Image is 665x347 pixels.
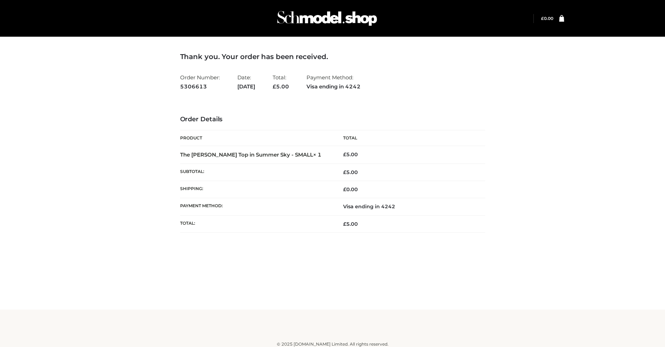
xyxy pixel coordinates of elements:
[180,151,322,158] strong: The [PERSON_NAME] Top in Summer Sky - SMALL
[343,186,358,193] bdi: 0.00
[343,169,346,175] span: £
[237,82,255,91] strong: [DATE]
[180,71,220,93] li: Order Number:
[275,5,379,32] img: Schmodel Admin 964
[273,83,289,90] span: 5.00
[343,169,358,175] span: 5.00
[343,221,358,227] span: 5.00
[306,71,361,93] li: Payment Method:
[180,164,333,181] th: Subtotal:
[180,52,485,61] h3: Thank you. Your order has been received.
[180,116,485,123] h3: Order Details
[313,151,322,158] strong: × 1
[273,83,276,90] span: £
[180,198,333,215] th: Payment method:
[180,130,333,146] th: Product
[343,151,346,158] span: £
[541,16,553,21] a: £0.00
[333,130,485,146] th: Total
[541,16,553,21] bdi: 0.00
[180,215,333,232] th: Total:
[541,16,544,21] span: £
[237,71,255,93] li: Date:
[180,181,333,198] th: Shipping:
[273,71,289,93] li: Total:
[180,82,220,91] strong: 5306613
[343,186,346,193] span: £
[343,221,346,227] span: £
[343,151,358,158] bdi: 5.00
[306,82,361,91] strong: Visa ending in 4242
[333,198,485,215] td: Visa ending in 4242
